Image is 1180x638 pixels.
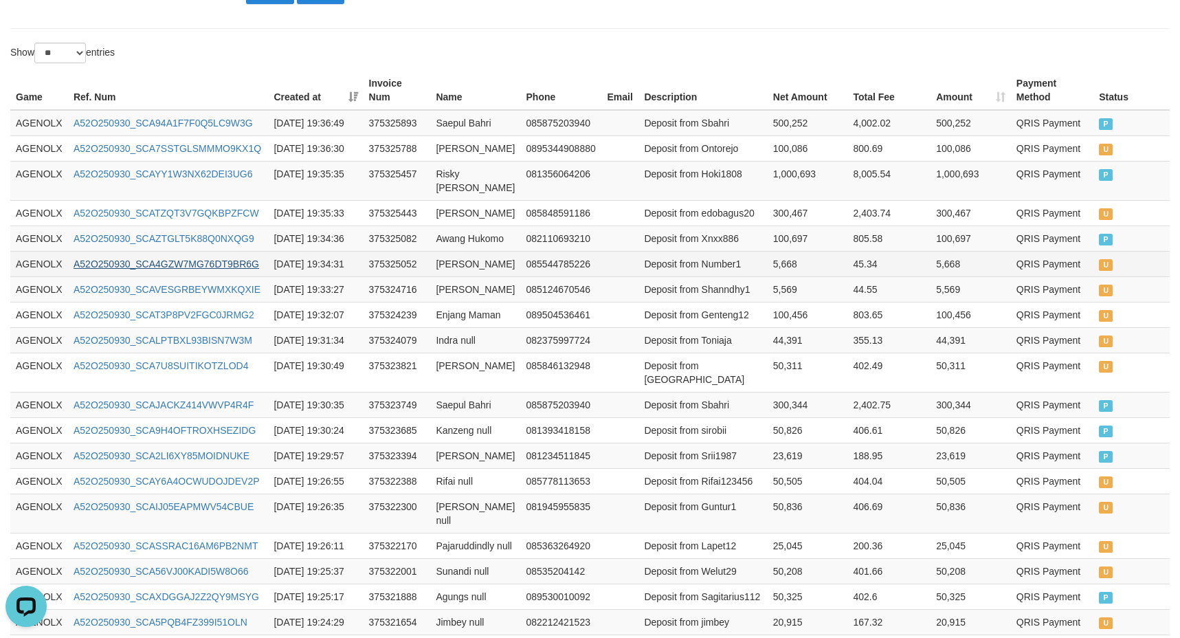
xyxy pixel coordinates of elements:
[638,392,767,417] td: Deposit from Sbahri
[847,327,931,353] td: 355.13
[268,468,363,494] td: [DATE] 19:26:55
[74,476,260,487] a: A52O250930_SCAY6A4OCWUDOJDEV2P
[364,494,431,533] td: 375322300
[74,233,254,244] a: A52O250930_SCAZTGLT5K88Q0NXQG9
[364,584,431,609] td: 375321888
[268,417,363,443] td: [DATE] 19:30:24
[364,443,431,468] td: 375323394
[768,302,848,327] td: 100,456
[1099,310,1113,322] span: UNPAID
[430,327,520,353] td: Indra null
[931,443,1011,468] td: 23,619
[1011,302,1093,327] td: QRIS Payment
[931,302,1011,327] td: 100,456
[931,161,1011,200] td: 1,000,693
[364,468,431,494] td: 375322388
[10,110,68,136] td: AGENOLX
[364,110,431,136] td: 375325893
[268,71,363,110] th: Created at: activate to sort column ascending
[430,251,520,276] td: [PERSON_NAME]
[521,494,602,533] td: 081945955835
[1011,468,1093,494] td: QRIS Payment
[268,443,363,468] td: [DATE] 19:29:57
[268,392,363,417] td: [DATE] 19:30:35
[931,468,1011,494] td: 50,505
[1099,234,1113,245] span: PAID
[847,609,931,635] td: 167.32
[768,225,848,251] td: 100,697
[430,392,520,417] td: Saepul Bahri
[268,558,363,584] td: [DATE] 19:25:37
[521,584,602,609] td: 089530010092
[521,533,602,558] td: 085363264920
[1011,276,1093,302] td: QRIS Payment
[1011,161,1093,200] td: QRIS Payment
[10,353,68,392] td: AGENOLX
[638,302,767,327] td: Deposit from Genteng12
[74,208,259,219] a: A52O250930_SCATZQT3V7GQKBPZFCW
[74,168,252,179] a: A52O250930_SCAYY1W3NX62DEI3UG6
[847,161,931,200] td: 8,005.54
[430,110,520,136] td: Saepul Bahri
[10,558,68,584] td: AGENOLX
[268,225,363,251] td: [DATE] 19:34:36
[931,584,1011,609] td: 50,325
[847,135,931,161] td: 800.69
[10,225,68,251] td: AGENOLX
[768,251,848,276] td: 5,668
[847,584,931,609] td: 402.6
[430,533,520,558] td: Pajaruddindly null
[430,161,520,200] td: Risky [PERSON_NAME]
[768,443,848,468] td: 23,619
[430,200,520,225] td: [PERSON_NAME]
[10,443,68,468] td: AGENOLX
[931,392,1011,417] td: 300,344
[931,251,1011,276] td: 5,668
[74,118,253,129] a: A52O250930_SCA94A1F7F0Q5LC9W3G
[1011,392,1093,417] td: QRIS Payment
[1099,592,1113,604] span: PAID
[1011,443,1093,468] td: QRIS Payment
[364,327,431,353] td: 375324079
[1011,494,1093,533] td: QRIS Payment
[10,533,68,558] td: AGENOLX
[638,161,767,200] td: Deposit from Hoki1808
[268,135,363,161] td: [DATE] 19:36:30
[847,353,931,392] td: 402.49
[931,225,1011,251] td: 100,697
[521,225,602,251] td: 082110693210
[34,43,86,63] select: Showentries
[268,276,363,302] td: [DATE] 19:33:27
[1099,400,1113,412] span: PAID
[68,71,268,110] th: Ref. Num
[74,617,247,628] a: A52O250930_SCA5PQB4FZ399I51OLN
[364,558,431,584] td: 375322001
[1099,169,1113,181] span: PAID
[10,494,68,533] td: AGENOLX
[638,584,767,609] td: Deposit from Sagitarius112
[268,494,363,533] td: [DATE] 19:26:35
[521,392,602,417] td: 085875203940
[1011,327,1093,353] td: QRIS Payment
[1011,200,1093,225] td: QRIS Payment
[430,558,520,584] td: Sunandi null
[10,71,68,110] th: Game
[1099,617,1113,629] span: UNPAID
[364,71,431,110] th: Invoice Num
[430,609,520,635] td: Jimbey null
[10,392,68,417] td: AGENOLX
[638,327,767,353] td: Deposit from Toniaja
[1011,609,1093,635] td: QRIS Payment
[768,327,848,353] td: 44,391
[364,392,431,417] td: 375323749
[1099,426,1113,437] span: PAID
[364,251,431,276] td: 375325052
[268,353,363,392] td: [DATE] 19:30:49
[638,494,767,533] td: Deposit from Guntur1
[847,417,931,443] td: 406.61
[768,533,848,558] td: 25,045
[364,533,431,558] td: 375322170
[847,558,931,584] td: 401.66
[638,71,767,110] th: Description
[74,309,254,320] a: A52O250930_SCAT3P8PV2FGC0JRMG2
